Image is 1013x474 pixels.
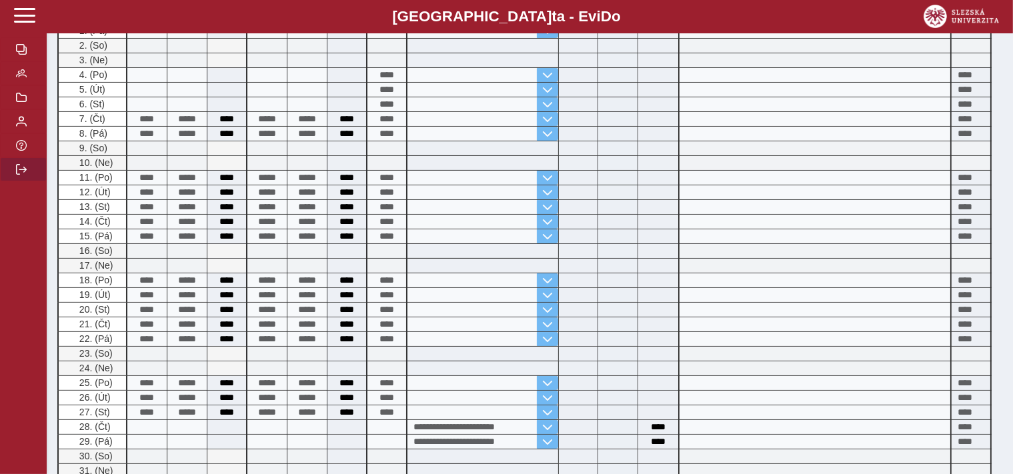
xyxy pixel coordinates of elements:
[77,363,113,373] span: 24. (Ne)
[77,187,111,197] span: 12. (Út)
[77,113,105,124] span: 7. (Čt)
[77,451,113,461] span: 30. (So)
[77,421,111,432] span: 28. (Čt)
[77,319,111,329] span: 21. (Čt)
[77,289,111,300] span: 19. (Út)
[601,8,612,25] span: D
[77,348,113,359] span: 23. (So)
[77,84,105,95] span: 5. (Út)
[77,69,107,80] span: 4. (Po)
[77,392,111,403] span: 26. (Út)
[40,8,973,25] b: [GEOGRAPHIC_DATA] a - Evi
[77,128,107,139] span: 8. (Pá)
[612,8,621,25] span: o
[77,333,113,344] span: 22. (Pá)
[77,99,105,109] span: 6. (St)
[77,201,110,212] span: 13. (St)
[77,231,113,241] span: 15. (Pá)
[77,216,111,227] span: 14. (Čt)
[77,377,113,388] span: 25. (Po)
[77,407,110,417] span: 27. (St)
[77,304,110,315] span: 20. (St)
[924,5,999,28] img: logo_web_su.png
[77,25,107,36] span: 1. (Pá)
[552,8,556,25] span: t
[77,260,113,271] span: 17. (Ne)
[77,245,113,256] span: 16. (So)
[77,172,113,183] span: 11. (Po)
[77,40,107,51] span: 2. (So)
[77,436,113,447] span: 29. (Pá)
[77,143,107,153] span: 9. (So)
[77,55,108,65] span: 3. (Ne)
[77,275,113,285] span: 18. (Po)
[77,157,113,168] span: 10. (Ne)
